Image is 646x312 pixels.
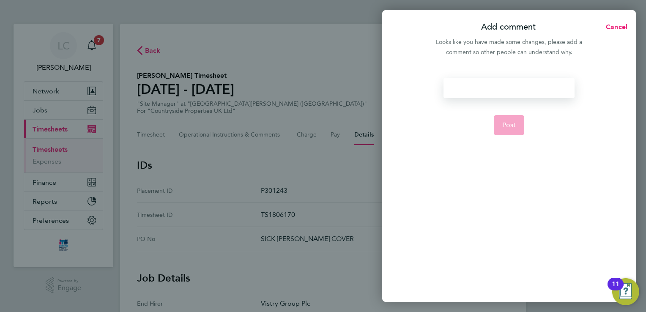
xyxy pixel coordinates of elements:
button: Cancel [592,19,636,36]
button: Open Resource Center, 11 new notifications [612,278,639,305]
p: Add comment [481,21,536,33]
div: Looks like you have made some changes, please add a comment so other people can understand why. [431,37,587,57]
div: 11 [612,284,619,295]
span: Cancel [603,23,627,31]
